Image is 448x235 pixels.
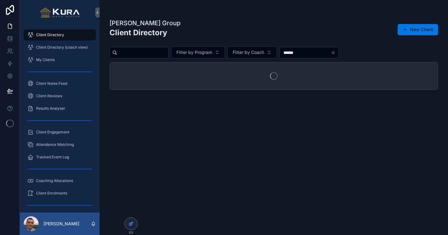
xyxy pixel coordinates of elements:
button: Select Button [227,46,277,58]
img: App logo [40,7,80,17]
a: Coaching Allocations [24,175,96,186]
a: Client Directory (coach view) [24,42,96,53]
a: Client Reviews [24,90,96,102]
a: Attendance Matching [24,139,96,150]
span: Client Engagement [36,130,69,135]
a: My Clients [24,54,96,65]
span: Client Enrolments [36,191,67,196]
span: Client Reviews [36,94,62,98]
button: Select Button [171,46,225,58]
button: Clear [331,50,338,55]
a: Results Analyser [24,103,96,114]
span: Tracked Event Log [36,155,69,160]
a: Client Notes Feed [24,78,96,89]
a: Client Directory [24,29,96,41]
span: My Clients [36,57,55,62]
p: [PERSON_NAME] [44,221,79,227]
h2: Client Directory [110,27,180,38]
a: Client Enrolments [24,188,96,199]
span: Client Directory (coach view) [36,45,88,50]
span: Coaching Allocations [36,178,73,183]
div: scrollable content [20,25,100,213]
span: Client Notes Feed [36,81,67,86]
h1: [PERSON_NAME] Group [110,19,180,27]
span: Attendance Matching [36,142,74,147]
a: Client Engagement [24,127,96,138]
span: Filter by Coach [233,49,264,55]
span: Filter by Program [176,49,212,55]
span: Client Directory [36,32,64,37]
button: New Client [398,24,438,35]
a: Tracked Event Log [24,151,96,163]
span: Results Analyser [36,106,65,111]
